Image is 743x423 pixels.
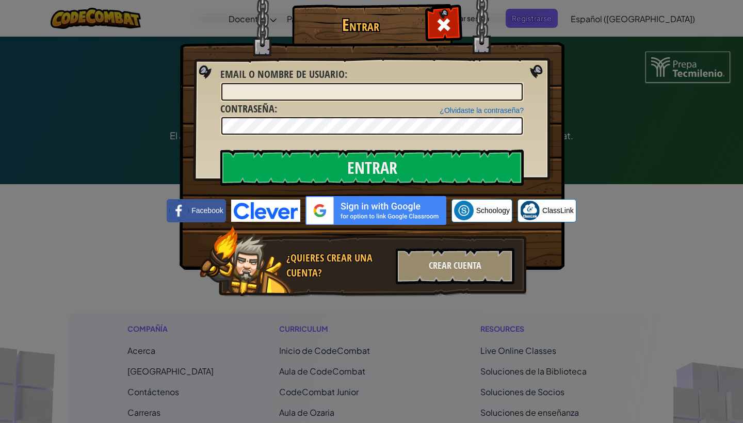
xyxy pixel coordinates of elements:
[220,102,277,117] label: :
[440,106,524,115] a: ¿Olvidaste la contraseña?
[396,248,514,284] div: Crear Cuenta
[476,205,510,216] span: Schoology
[542,205,574,216] span: ClassLink
[220,102,274,116] span: Contraseña
[220,150,524,186] input: Entrar
[295,16,426,34] h1: Entrar
[305,196,446,225] img: gplus_sso_button2.svg
[520,201,540,220] img: classlink-logo-small.png
[286,251,390,280] div: ¿Quieres crear una cuenta?
[454,201,474,220] img: schoology.png
[169,201,189,220] img: facebook_small.png
[220,67,345,81] span: Email o Nombre de usuario
[220,67,347,82] label: :
[191,205,223,216] span: Facebook
[231,200,300,222] img: clever-logo-blue.png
